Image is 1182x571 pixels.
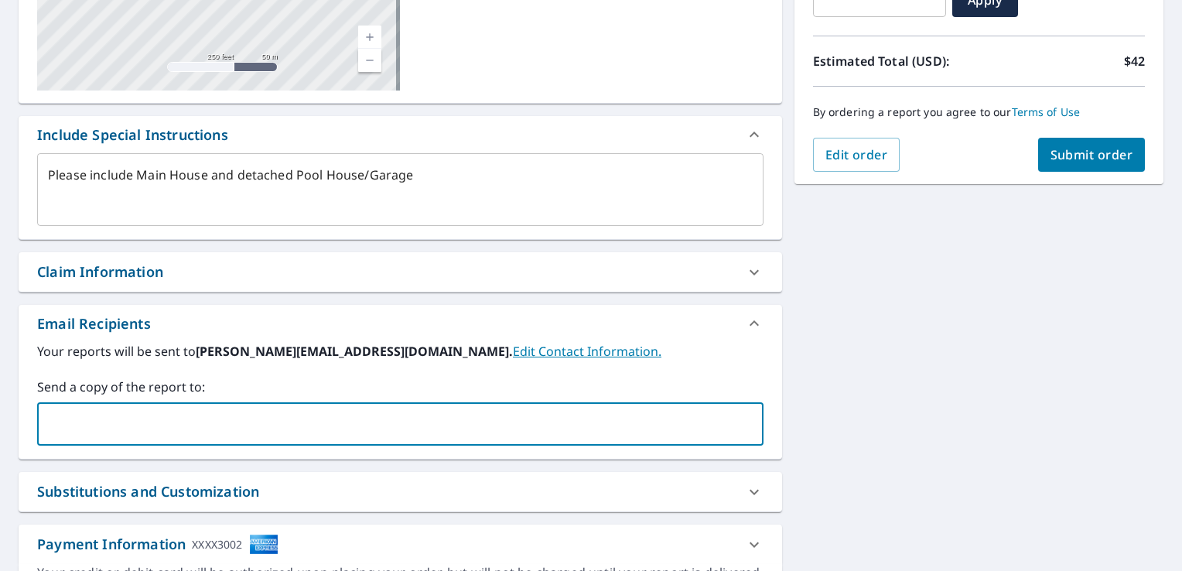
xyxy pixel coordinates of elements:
[249,534,278,555] img: cardImage
[813,52,979,70] p: Estimated Total (USD):
[19,472,782,511] div: Substitutions and Customization
[19,116,782,153] div: Include Special Instructions
[19,525,782,564] div: Payment InformationXXXX3002cardImage
[1012,104,1081,119] a: Terms of Use
[19,252,782,292] div: Claim Information
[513,343,661,360] a: EditContactInfo
[196,343,513,360] b: [PERSON_NAME][EMAIL_ADDRESS][DOMAIN_NAME].
[37,481,259,502] div: Substitutions and Customization
[37,262,163,282] div: Claim Information
[37,342,764,361] label: Your reports will be sent to
[37,378,764,396] label: Send a copy of the report to:
[1050,146,1133,163] span: Submit order
[1124,52,1145,70] p: $42
[37,534,278,555] div: Payment Information
[813,138,900,172] button: Edit order
[192,534,242,555] div: XXXX3002
[358,26,381,49] a: Current Level 17, Zoom In
[825,146,888,163] span: Edit order
[358,49,381,72] a: Current Level 17, Zoom Out
[37,125,228,145] div: Include Special Instructions
[1038,138,1146,172] button: Submit order
[813,105,1145,119] p: By ordering a report you agree to our
[19,305,782,342] div: Email Recipients
[37,313,151,334] div: Email Recipients
[48,168,753,212] textarea: Please include Main House and detached Pool House/Garage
